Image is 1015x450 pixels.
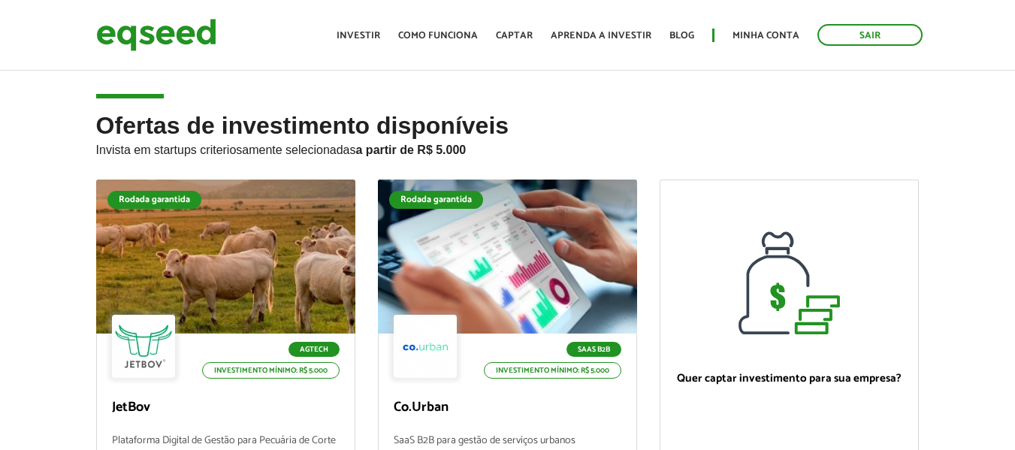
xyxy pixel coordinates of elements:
[669,31,694,41] a: Blog
[96,113,920,180] h2: Ofertas de investimento disponíveis
[484,362,621,379] p: Investimento mínimo: R$ 5.000
[566,342,621,357] p: SaaS B2B
[96,139,920,157] p: Invista em startups criteriosamente selecionadas
[551,31,651,41] a: Aprenda a investir
[817,24,923,46] a: Sair
[394,400,621,416] p: Co.Urban
[733,31,799,41] a: Minha conta
[96,15,216,55] img: EqSeed
[496,31,533,41] a: Captar
[337,31,380,41] a: Investir
[389,191,483,209] div: Rodada garantida
[356,143,467,156] strong: a partir de R$ 5.000
[288,342,340,357] p: Agtech
[112,400,340,416] p: JetBov
[107,191,201,209] div: Rodada garantida
[675,372,903,385] p: Quer captar investimento para sua empresa?
[202,362,340,379] p: Investimento mínimo: R$ 5.000
[398,31,478,41] a: Como funciona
